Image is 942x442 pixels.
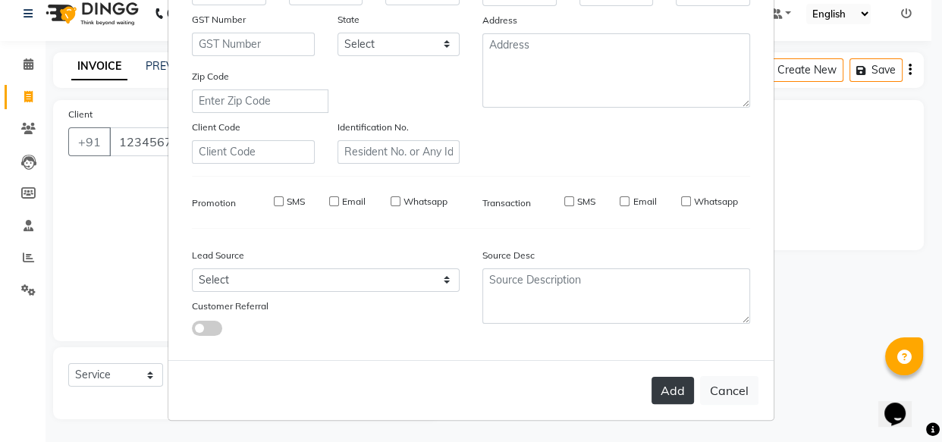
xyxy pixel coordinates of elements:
[338,13,360,27] label: State
[192,140,315,164] input: Client Code
[338,140,460,164] input: Resident No. or Any Id
[342,195,366,208] label: Email
[192,89,328,113] input: Enter Zip Code
[287,195,305,208] label: SMS
[338,121,409,134] label: Identification No.
[652,377,694,404] button: Add
[192,33,315,56] input: GST Number
[192,13,246,27] label: GST Number
[192,121,240,134] label: Client Code
[577,195,595,208] label: SMS
[633,195,656,208] label: Email
[192,70,229,83] label: Zip Code
[403,195,447,208] label: Whatsapp
[482,196,531,210] label: Transaction
[192,196,236,210] label: Promotion
[878,381,927,427] iframe: chat widget
[694,195,738,208] label: Whatsapp
[192,249,244,262] label: Lead Source
[482,249,535,262] label: Source Desc
[192,299,268,313] label: Customer Referral
[482,14,517,27] label: Address
[700,376,758,405] button: Cancel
